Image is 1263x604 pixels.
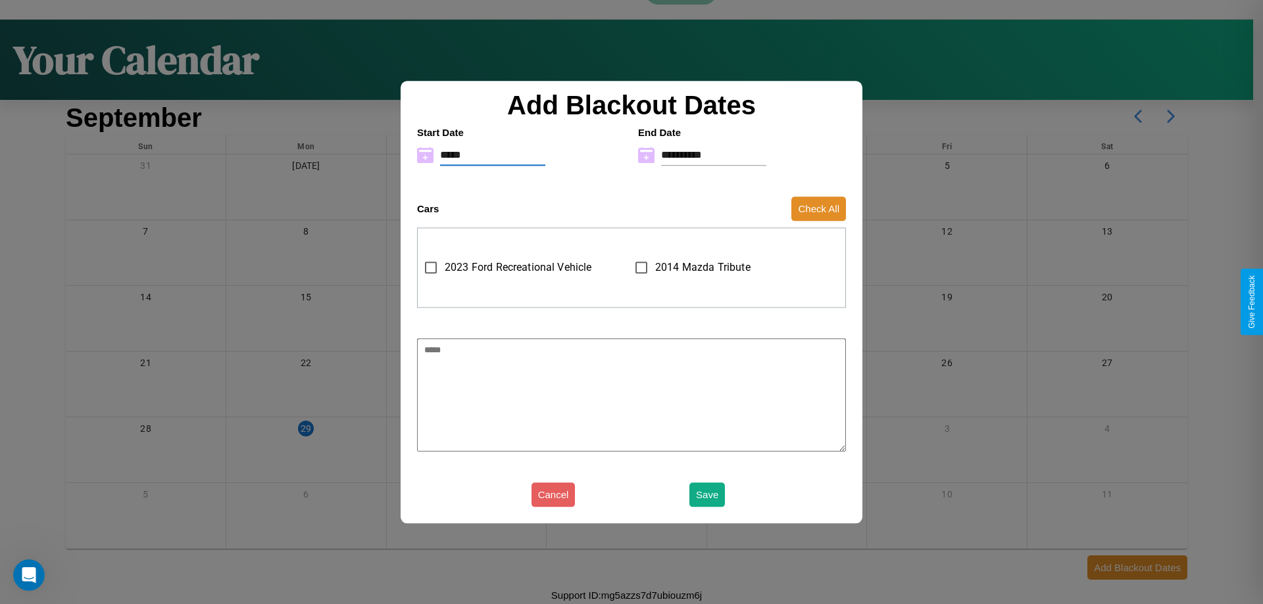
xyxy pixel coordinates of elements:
[13,559,45,591] iframe: Intercom live chat
[417,203,439,214] h4: Cars
[689,482,725,507] button: Save
[655,260,751,275] span: 2014 Mazda Tribute
[445,260,592,275] span: 2023 Ford Recreational Vehicle
[791,197,846,221] button: Check All
[638,127,846,138] h4: End Date
[532,482,576,507] button: Cancel
[410,91,853,120] h2: Add Blackout Dates
[417,127,625,138] h4: Start Date
[1247,275,1256,329] div: Give Feedback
